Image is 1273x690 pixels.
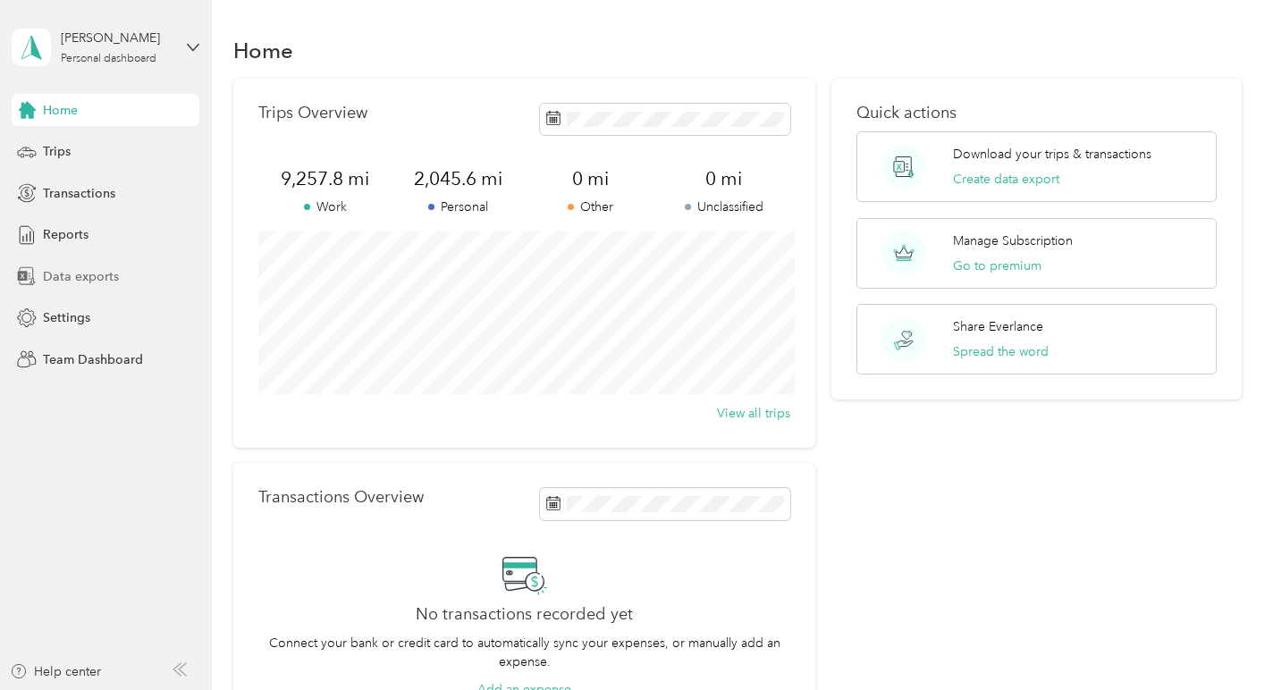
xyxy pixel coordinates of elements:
[392,166,525,191] span: 2,045.6 mi
[258,634,790,671] p: Connect your bank or credit card to automatically sync your expenses, or manually add an expense.
[258,488,424,507] p: Transactions Overview
[233,41,293,60] h1: Home
[43,308,90,327] span: Settings
[43,350,143,369] span: Team Dashboard
[258,198,392,216] p: Work
[717,404,790,423] button: View all trips
[43,142,71,161] span: Trips
[61,29,173,47] div: [PERSON_NAME]
[953,342,1049,361] button: Spread the word
[43,225,89,244] span: Reports
[525,166,658,191] span: 0 mi
[953,257,1041,275] button: Go to premium
[416,605,633,624] h2: No transactions recorded yet
[953,231,1073,250] p: Manage Subscription
[953,170,1059,189] button: Create data export
[43,267,119,286] span: Data exports
[657,166,790,191] span: 0 mi
[953,145,1151,164] p: Download your trips & transactions
[1173,590,1273,690] iframe: Everlance-gr Chat Button Frame
[43,184,115,203] span: Transactions
[258,104,367,122] p: Trips Overview
[10,662,101,681] button: Help center
[856,104,1218,122] p: Quick actions
[392,198,525,216] p: Personal
[43,101,78,120] span: Home
[657,198,790,216] p: Unclassified
[953,317,1043,336] p: Share Everlance
[61,54,156,64] div: Personal dashboard
[258,166,392,191] span: 9,257.8 mi
[525,198,658,216] p: Other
